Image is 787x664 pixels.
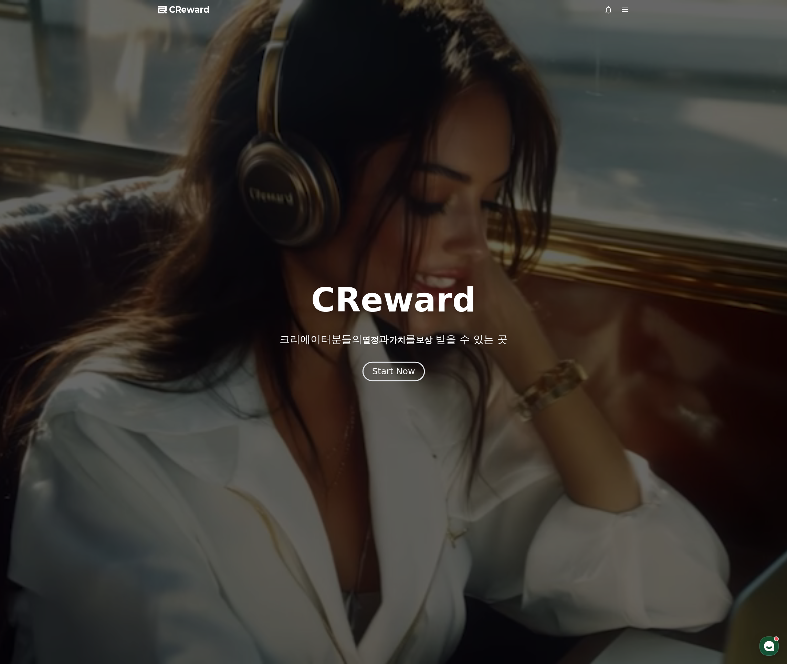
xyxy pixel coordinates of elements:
span: 설정 [106,229,115,234]
a: 홈 [2,218,45,236]
h1: CReward [311,284,476,317]
span: CReward [169,4,210,15]
a: 대화 [45,218,89,236]
span: 대화 [63,229,71,235]
span: 홈 [22,229,26,234]
a: Start Now [364,369,423,376]
div: Start Now [372,366,415,377]
span: 가치 [389,335,406,345]
span: 열정 [362,335,379,345]
a: 설정 [89,218,132,236]
span: 보상 [416,335,432,345]
p: 크리에이터분들의 과 를 받을 수 있는 곳 [280,333,507,346]
button: Start Now [362,361,424,381]
a: CReward [158,4,210,15]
